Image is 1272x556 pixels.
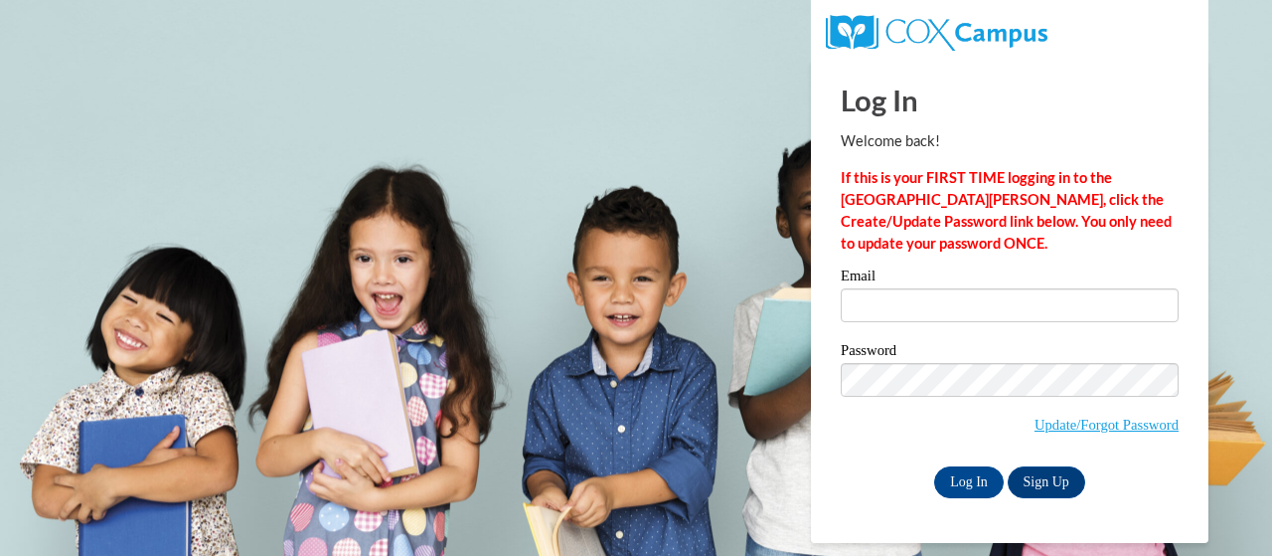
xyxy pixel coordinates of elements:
[1008,466,1085,498] a: Sign Up
[841,130,1179,152] p: Welcome back!
[841,269,1179,288] label: Email
[841,343,1179,363] label: Password
[934,466,1004,498] input: Log In
[841,80,1179,120] h1: Log In
[841,169,1172,252] strong: If this is your FIRST TIME logging in to the [GEOGRAPHIC_DATA][PERSON_NAME], click the Create/Upd...
[826,23,1047,40] a: COX Campus
[1034,417,1179,433] a: Update/Forgot Password
[826,15,1047,51] img: COX Campus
